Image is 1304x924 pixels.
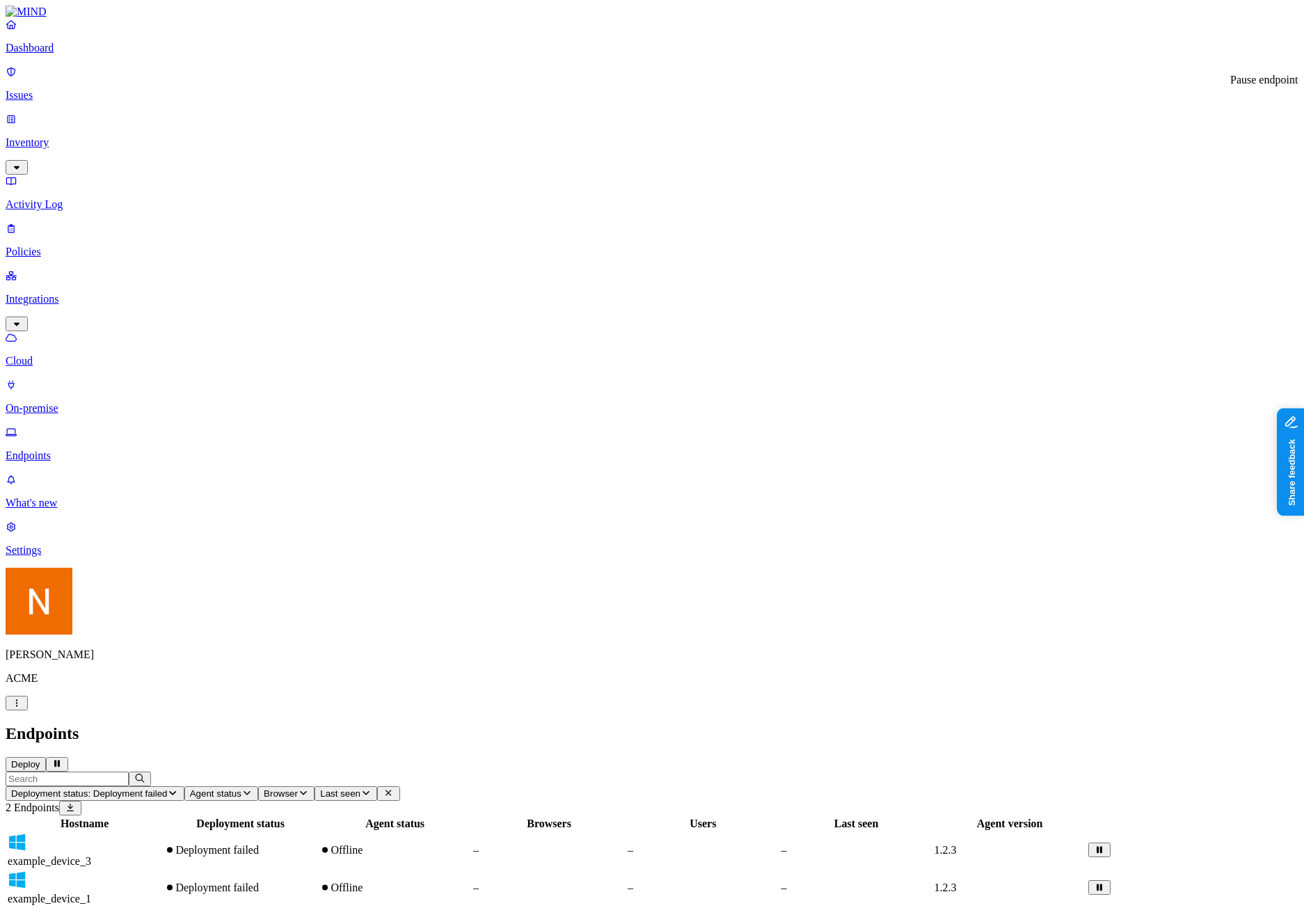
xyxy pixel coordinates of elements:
div: Offline [319,882,470,894]
div: Users [628,818,778,830]
span: – [781,882,787,893]
span: Last seen [320,788,360,799]
span: example_device_1 [8,893,91,905]
div: Pause endpoint [1230,74,1298,86]
span: 2 Endpoints [6,802,59,813]
input: Search [6,772,129,786]
span: Browser [264,788,298,799]
div: Deployment status [164,818,317,830]
p: What's new [6,497,1298,509]
span: Agent status [190,788,241,799]
div: Hostname [8,818,161,830]
a: Inventory [6,113,1298,173]
a: Activity Log [6,175,1298,211]
span: 1.2.3 [935,844,957,856]
div: Browsers [473,818,625,830]
span: 1.2.3 [935,882,957,893]
div: Agent version [935,818,1086,830]
div: Last seen [781,818,932,830]
a: Dashboard [6,18,1298,54]
p: Settings [6,544,1298,557]
div: Agent status [319,818,470,830]
p: ACME [6,672,1298,685]
a: Issues [6,65,1298,102]
span: example_device_3 [8,855,91,867]
div: Offline [319,844,470,857]
a: MIND [6,6,1298,18]
p: Endpoints [6,449,1298,462]
button: Deploy [6,757,46,772]
span: – [628,844,633,856]
a: Cloud [6,331,1298,367]
span: – [781,844,787,856]
a: Policies [6,222,1298,258]
img: Nitai Mishary [6,568,72,635]
span: Deployment failed [175,882,259,893]
p: Activity Log [6,198,1298,211]
span: Deployment failed [175,844,259,856]
img: MIND [6,6,47,18]
p: On-premise [6,402,1298,415]
p: Integrations [6,293,1298,305]
h2: Endpoints [6,724,1298,743]
img: windows [8,870,27,890]
p: Inventory [6,136,1298,149]
a: On-premise [6,379,1298,415]
p: [PERSON_NAME] [6,648,1298,661]
p: Policies [6,246,1298,258]
span: Deployment status: Deployment failed [11,788,167,799]
span: – [473,882,479,893]
img: windows [8,833,27,852]
a: Integrations [6,269,1298,329]
span: – [473,844,479,856]
a: What's new [6,473,1298,509]
span: – [628,882,633,893]
p: Issues [6,89,1298,102]
p: Dashboard [6,42,1298,54]
a: Settings [6,520,1298,557]
a: Endpoints [6,426,1298,462]
p: Cloud [6,355,1298,367]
